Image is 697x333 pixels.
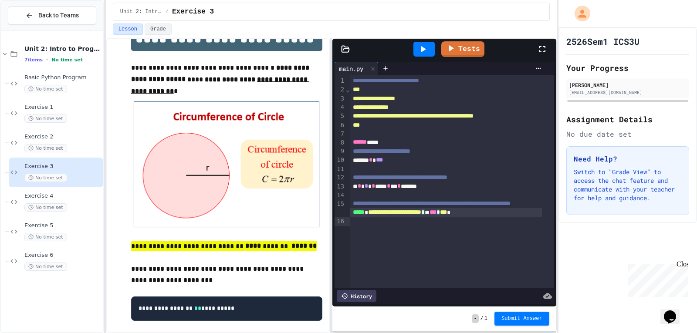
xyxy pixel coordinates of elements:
div: 12 [335,173,345,182]
span: No time set [24,262,67,271]
div: My Account [565,3,592,24]
span: Fold line [345,86,350,93]
span: Exercise 6 [24,252,102,259]
div: 3 [335,94,345,103]
div: History [337,290,376,302]
div: 7 [335,130,345,138]
span: Exercise 2 [24,133,102,141]
div: 14 [335,191,345,200]
h3: Need Help? [574,154,682,164]
div: 9 [335,147,345,156]
div: [EMAIL_ADDRESS][DOMAIN_NAME] [569,89,687,96]
div: No due date set [566,129,689,139]
div: 1 [335,77,345,85]
iframe: chat widget [660,298,688,324]
h1: 2526Sem1 ICS3U [566,35,639,47]
span: Exercise 4 [24,192,102,200]
span: No time set [24,85,67,93]
div: 15 [335,200,345,218]
button: Lesson [113,24,143,35]
button: Grade [145,24,172,35]
p: Switch to "Grade View" to access the chat feature and communicate with your teacher for help and ... [574,168,682,202]
div: 16 [335,217,345,226]
div: 13 [335,182,345,191]
span: No time set [24,144,67,152]
div: 5 [335,112,345,121]
span: Submit Answer [501,315,542,322]
div: 6 [335,121,345,130]
span: Basic Python Program [24,74,102,81]
div: 8 [335,138,345,147]
span: Back to Teams [38,11,79,20]
span: 7 items [24,57,43,63]
span: Unit 2: Intro to Programming [24,45,102,53]
a: Tests [441,41,484,57]
span: / [166,8,169,15]
div: [PERSON_NAME] [569,81,687,89]
div: main.py [335,64,368,73]
span: Exercise 5 [24,222,102,229]
span: Exercise 1 [24,104,102,111]
span: No time set [24,233,67,241]
span: Exercise 3 [172,7,214,17]
span: Unit 2: Intro to Programming [120,8,162,15]
span: No time set [24,114,67,123]
span: - [472,314,478,323]
h2: Assignment Details [566,113,689,125]
span: • [46,56,48,63]
div: 10 [335,156,345,165]
span: / [480,315,484,322]
span: No time set [51,57,83,63]
span: No time set [24,203,67,212]
button: Back to Teams [8,6,96,25]
div: 2 [335,85,345,94]
div: main.py [335,62,379,75]
div: Chat with us now!Close [3,3,60,55]
button: Submit Answer [494,312,549,326]
iframe: chat widget [625,260,688,297]
span: No time set [24,174,67,182]
span: Exercise 3 [24,163,102,170]
h2: Your Progress [566,62,689,74]
div: 4 [335,103,345,112]
div: 11 [335,165,345,174]
span: 1 [484,315,487,322]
